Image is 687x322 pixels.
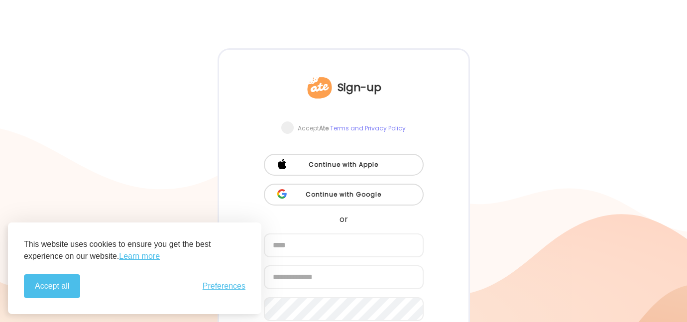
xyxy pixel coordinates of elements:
[203,282,245,291] button: Toggle preferences
[264,154,424,176] div: Continue with Apple
[264,184,424,206] div: Continue with Google
[264,214,424,225] div: or
[319,124,329,132] b: Ate
[203,282,245,291] span: Preferences
[338,80,381,95] h2: Sign-up
[24,238,245,262] p: This website uses cookies to ensure you get the best experience on our website.
[298,124,406,132] div: Accept
[119,250,160,262] a: Learn more
[24,274,80,298] button: Accept all cookies
[330,124,406,132] a: Terms and Privacy Policy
